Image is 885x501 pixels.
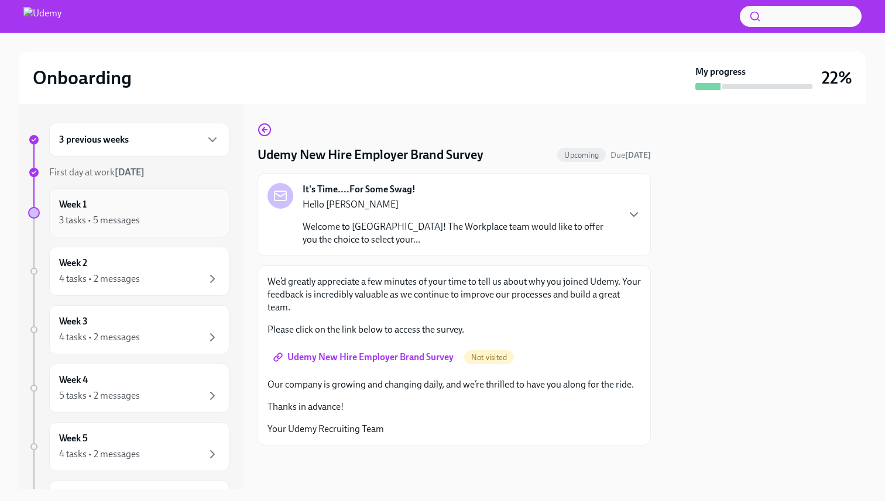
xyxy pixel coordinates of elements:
[303,198,618,211] p: Hello [PERSON_NAME]
[267,400,641,413] p: Thanks in advance!
[59,389,140,402] div: 5 tasks • 2 messages
[33,66,132,89] h2: Onboarding
[267,323,641,336] p: Please click on the link below to access the survey.
[610,150,651,161] span: September 13th, 2025 10:00
[303,183,416,196] strong: It's Time....For Some Swag!
[28,166,229,179] a: First day at work[DATE]
[28,247,229,296] a: Week 24 tasks • 2 messages
[276,351,454,363] span: Udemy New Hire Employer Brand Survey
[28,364,229,413] a: Week 45 tasks • 2 messages
[59,198,87,211] h6: Week 1
[59,133,129,146] h6: 3 previous weeks
[59,315,88,328] h6: Week 3
[49,123,229,157] div: 3 previous weeks
[59,448,140,461] div: 4 tasks • 2 messages
[28,422,229,471] a: Week 54 tasks • 2 messages
[822,67,852,88] h3: 22%
[28,305,229,354] a: Week 34 tasks • 2 messages
[59,272,140,285] div: 4 tasks • 2 messages
[258,146,483,164] h4: Udemy New Hire Employer Brand Survey
[59,257,87,269] h6: Week 2
[557,151,606,160] span: Upcoming
[267,378,641,391] p: Our company is growing and changing daily, and we’re thrilled to have you along for the ride.
[464,353,514,362] span: Not visited
[115,167,145,178] strong: [DATE]
[28,188,229,237] a: Week 13 tasks • 5 messages
[59,214,140,227] div: 3 tasks • 5 messages
[267,345,462,369] a: Udemy New Hire Employer Brand Survey
[625,150,651,160] strong: [DATE]
[59,374,88,386] h6: Week 4
[267,275,641,314] p: We’d greatly appreciate a few minutes of your time to tell us about why you joined Udemy. Your fe...
[267,423,641,436] p: Your Udemy Recruiting Team
[59,432,88,445] h6: Week 5
[610,150,651,160] span: Due
[303,220,618,246] p: Welcome to [GEOGRAPHIC_DATA]! The Workplace team would like to offer you the choice to select you...
[49,167,145,178] span: First day at work
[23,7,61,26] img: Udemy
[695,65,746,78] strong: My progress
[59,331,140,344] div: 4 tasks • 2 messages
